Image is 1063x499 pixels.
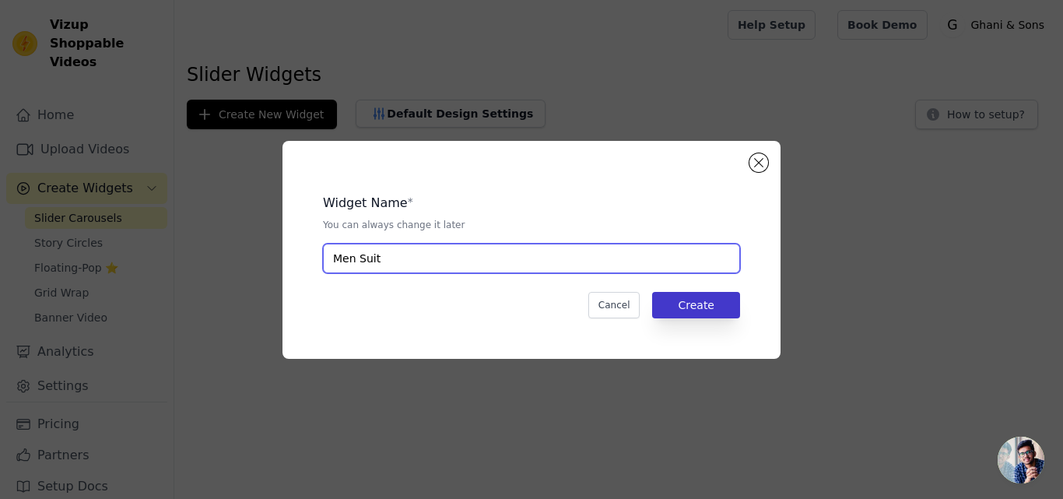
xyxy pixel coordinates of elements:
[652,292,740,318] button: Create
[749,153,768,172] button: Close modal
[323,219,740,231] p: You can always change it later
[588,292,640,318] button: Cancel
[323,194,408,213] legend: Widget Name
[998,437,1044,483] a: Open chat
